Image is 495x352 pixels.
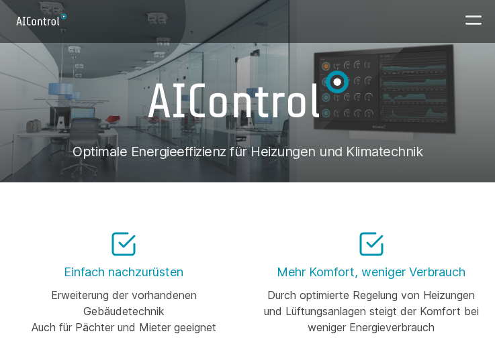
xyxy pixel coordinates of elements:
div: Erweiterung der vorhandenen Gebäudetechnik Auch für Pächter und Mieter geeignet [11,287,237,335]
button: Mobile menu [457,4,490,36]
img: AIControl GmbH [126,54,370,139]
a: Logo [11,9,77,31]
h1: Optimale Energieeffizienz für Heizungen und Klimatechnik [11,142,484,161]
div: Durch optimierte Regelung von Heizungen und Lüftungsanlagen steigt der Komfort bei weniger Energi... [259,287,485,335]
h3: Mehr Komfort, weniger Verbrauch [259,263,485,282]
h3: Einfach nachzurüsten [11,263,237,282]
